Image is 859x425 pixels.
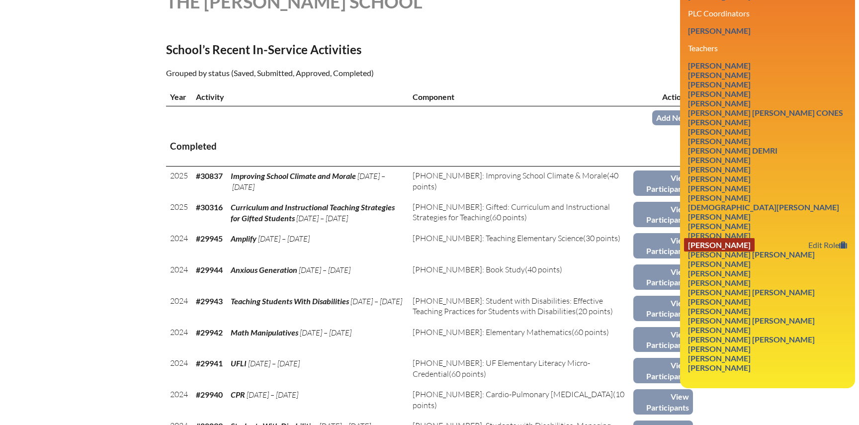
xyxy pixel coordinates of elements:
[299,265,350,275] span: [DATE] – [DATE]
[684,304,755,318] a: [PERSON_NAME]
[684,68,755,82] a: [PERSON_NAME]
[196,390,223,399] b: #29940
[409,260,633,292] td: (40 points)
[684,248,819,261] a: [PERSON_NAME] [PERSON_NAME]
[300,328,351,338] span: [DATE] – [DATE]
[196,171,223,180] b: #30837
[231,171,385,191] span: [DATE] – [DATE]
[231,202,395,223] span: Curriculum and Instructional Teaching Strategies for Gifted Students
[684,229,755,242] a: [PERSON_NAME]
[248,358,300,368] span: [DATE] – [DATE]
[688,8,847,18] h3: PLC Coordinators
[296,213,348,223] span: [DATE] – [DATE]
[231,234,257,243] span: Amplify
[684,163,755,176] a: [PERSON_NAME]
[684,257,755,270] a: [PERSON_NAME]
[684,210,755,223] a: [PERSON_NAME]
[684,285,819,299] a: [PERSON_NAME] [PERSON_NAME]
[684,144,781,157] a: [PERSON_NAME] Demri
[684,314,819,327] a: [PERSON_NAME] [PERSON_NAME]
[684,266,755,280] a: [PERSON_NAME]
[684,276,755,289] a: [PERSON_NAME]
[409,292,633,323] td: (20 points)
[684,153,755,167] a: [PERSON_NAME]
[684,172,755,185] a: [PERSON_NAME]
[166,198,192,229] td: 2025
[684,87,755,100] a: [PERSON_NAME]
[684,106,851,129] a: [PERSON_NAME] [PERSON_NAME] Cones [PERSON_NAME]
[633,170,693,196] a: View Participants
[633,264,693,290] a: View Participants
[196,358,223,368] b: #29941
[684,24,755,37] a: [PERSON_NAME]
[413,233,583,243] span: [PHONE_NUMBER]: Teaching Elementary Science
[684,125,755,138] a: [PERSON_NAME]
[684,238,755,252] a: [PERSON_NAME]
[247,390,298,400] span: [DATE] – [DATE]
[258,234,310,244] span: [DATE] – [DATE]
[684,200,843,214] a: [DEMOGRAPHIC_DATA][PERSON_NAME]
[409,354,633,385] td: (60 points)
[413,202,610,222] span: [PHONE_NUMBER]: Gifted: Curriculum and Instructional Strategies for Teaching
[166,385,192,417] td: 2024
[231,296,349,306] span: Teaching Students With Disabilities
[633,327,693,352] a: View Participants
[166,167,192,198] td: 2025
[684,361,755,374] a: [PERSON_NAME]
[166,292,192,323] td: 2024
[633,202,693,227] a: View Participants
[409,167,633,198] td: (40 points)
[652,110,693,125] a: Add New
[170,140,689,153] h3: Completed
[413,170,607,180] span: [PHONE_NUMBER]: Improving School Climate & Morale
[166,260,192,292] td: 2024
[409,323,633,354] td: (60 points)
[350,296,402,306] span: [DATE] – [DATE]
[166,354,192,385] td: 2024
[409,198,633,229] td: (60 points)
[231,328,298,337] span: Math Manipulatives
[196,328,223,337] b: #29942
[196,234,223,243] b: #29945
[684,219,755,233] a: [PERSON_NAME]
[413,327,572,337] span: [PHONE_NUMBER]: Elementary Mathematics
[409,87,633,106] th: Component
[633,87,693,106] th: Actions
[633,233,693,258] a: View Participants
[633,389,693,415] a: View Participants
[413,296,603,316] span: [PHONE_NUMBER]: Student with Disabilities: Effective Teaching Practices for Students with Disabil...
[166,323,192,354] td: 2024
[231,390,245,399] span: CPR
[684,323,755,337] a: [PERSON_NAME]
[684,351,755,365] a: [PERSON_NAME]
[196,296,223,306] b: #29943
[684,342,755,355] a: [PERSON_NAME]
[413,264,525,274] span: [PHONE_NUMBER]: Book Study
[413,358,590,378] span: [PHONE_NUMBER]: UF Elementary Literacy Micro-Credential
[684,59,755,72] a: [PERSON_NAME]
[166,229,192,260] td: 2024
[633,296,693,321] a: View Participants
[688,43,847,53] h3: Teachers
[413,389,613,399] span: [PHONE_NUMBER]: Cardio-Pulmonary [MEDICAL_DATA]
[684,96,755,110] a: [PERSON_NAME]
[804,238,851,252] a: Edit Role
[409,385,633,417] td: (10 points)
[192,87,409,106] th: Activity
[196,265,223,274] b: #29944
[231,171,356,180] span: Improving School Climate and Morale
[684,295,755,308] a: [PERSON_NAME]
[684,191,755,204] a: [PERSON_NAME]
[409,229,633,260] td: (30 points)
[231,265,297,274] span: Anxious Generation
[684,134,755,148] a: [PERSON_NAME]
[166,42,516,57] h2: School’s Recent In-Service Activities
[684,333,819,346] a: [PERSON_NAME] [PERSON_NAME]
[684,181,755,195] a: [PERSON_NAME]
[166,87,192,106] th: Year
[684,78,755,91] a: [PERSON_NAME]
[196,202,223,212] b: #30316
[633,358,693,383] a: View Participants
[166,67,516,80] p: Grouped by status (Saved, Submitted, Approved, Completed)
[231,358,247,368] span: UFLI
